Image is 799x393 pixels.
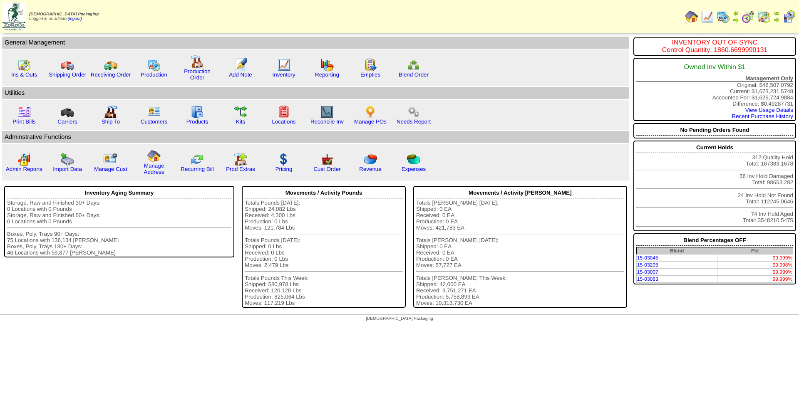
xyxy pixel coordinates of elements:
[732,113,793,119] a: Recent Purchase History
[245,188,403,198] div: Movements / Activity Pounds
[12,119,36,125] a: Print Bills
[366,316,433,321] span: [DEMOGRAPHIC_DATA] Packaging
[636,75,793,82] div: Management Only
[717,262,793,269] td: 99.998%
[68,17,82,21] a: (logout)
[11,72,37,78] a: Ins & Outs
[103,153,119,166] img: managecust.png
[245,200,403,306] div: Totals Pounds [DATE]: Shipped: 24,082 Lbs Received: 4,300 Lbs Production: 0 Lbs Moves: 121,784 Lb...
[360,72,380,78] a: Empties
[364,105,377,119] img: po.png
[416,188,624,198] div: Movements / Activity [PERSON_NAME]
[104,58,117,72] img: truck2.gif
[234,58,247,72] img: orders.gif
[234,153,247,166] img: prodextras.gif
[399,72,429,78] a: Blend Order
[234,105,247,119] img: workflow.gif
[61,153,74,166] img: import.gif
[320,58,334,72] img: graph.gif
[186,119,208,125] a: Products
[147,149,161,163] img: home.gif
[141,72,167,78] a: Production
[7,188,231,198] div: Inventory Aging Summary
[732,17,739,23] img: arrowright.gif
[717,276,793,283] td: 99.999%
[2,87,629,99] td: Utilities
[782,10,796,23] img: calendarcustomer.gif
[277,105,290,119] img: locations.gif
[732,10,739,17] img: arrowleft.gif
[773,17,780,23] img: arrowright.gif
[407,105,420,119] img: workflow.png
[757,10,771,23] img: calendarinout.gif
[29,12,99,21] span: Logged in as Jdexter
[277,153,290,166] img: dollar.gif
[6,166,42,172] a: Admin Reports
[102,119,120,125] a: Ship To
[191,105,204,119] img: cabinet.gif
[745,107,793,113] a: View Usage Details
[147,58,161,72] img: calendarprod.gif
[701,10,714,23] img: line_graph.gif
[29,12,99,17] span: [DEMOGRAPHIC_DATA] Packaging
[184,68,211,81] a: Production Order
[2,2,25,30] img: zoroco-logo-small.webp
[272,119,295,125] a: Locations
[104,105,117,119] img: factory2.gif
[407,153,420,166] img: pie_chart2.png
[277,58,290,72] img: line_graph.gif
[17,105,31,119] img: invoice2.gif
[191,55,204,68] img: factory.gif
[364,153,377,166] img: pie_chart.png
[636,39,793,54] div: INVENTORY OUT OF SYNC Control Quantity: 1860.6699990131
[2,37,629,49] td: General Management
[53,166,82,172] a: Import Data
[315,72,339,78] a: Reporting
[397,119,431,125] a: Needs Report
[717,255,793,262] td: 99.999%
[236,119,245,125] a: Kits
[310,119,344,125] a: Reconcile Inv
[141,119,167,125] a: Customers
[94,166,127,172] a: Manage Cust
[407,58,420,72] img: network.png
[773,10,780,17] img: arrowleft.gif
[144,163,164,175] a: Manage Address
[717,269,793,276] td: 99.999%
[637,262,658,268] a: 15-03205
[359,166,381,172] a: Revenue
[636,235,793,246] div: Blend Percentages OFF
[17,153,31,166] img: graph2.png
[633,141,796,231] div: 312 Quality Hold Total: 167383.1678 36 Inv Hold Damaged Total: 98653.282 24 Inv Hold Not Found To...
[91,72,131,78] a: Receiving Order
[49,72,86,78] a: Shipping Order
[191,153,204,166] img: reconcile.gif
[636,247,717,255] th: Blend
[636,59,793,75] div: Owned Inv Within $1
[61,58,74,72] img: truck.gif
[742,10,755,23] img: calendarblend.gif
[17,58,31,72] img: calendarinout.gif
[226,166,255,172] a: Prod Extras
[416,200,624,306] div: Totals [PERSON_NAME] [DATE]: Shipped: 0 EA Received: 0 EA Production: 0 EA Moves: 421,783 EA Tota...
[637,255,658,261] a: 15-03045
[633,58,796,121] div: Original: $46,507.0792 Current: $1,673,231.5748 Accounted For: $1,626,724.9884 Difference: $0.492...
[275,166,293,172] a: Pricing
[181,166,213,172] a: Recurring Bill
[320,153,334,166] img: cust_order.png
[402,166,426,172] a: Expenses
[364,58,377,72] img: workorder.gif
[637,276,658,282] a: 15-03083
[354,119,387,125] a: Manage POs
[147,105,161,119] img: customers.gif
[7,200,231,256] div: Storage, Raw and Finished 30+ Days: 0 Locations with 0 Pounds Storage, Raw and Finished 60+ Days:...
[61,105,74,119] img: truck3.gif
[229,72,252,78] a: Add Note
[57,119,77,125] a: Carriers
[320,105,334,119] img: line_graph2.gif
[636,142,793,153] div: Current Holds
[717,247,793,255] th: Pct
[636,125,793,136] div: No Pending Orders Found
[717,10,730,23] img: calendarprod.gif
[273,72,295,78] a: Inventory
